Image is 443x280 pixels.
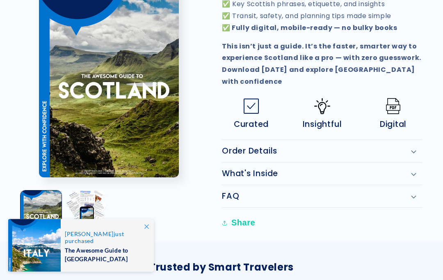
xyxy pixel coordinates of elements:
summary: Order Details [222,140,422,163]
img: Idea-icon.png [314,99,330,115]
div: Trusted by Smart Travelers [8,259,435,276]
span: Digital [380,120,406,130]
img: Pdf.png [385,99,401,115]
strong: ✅ Fully digital, mobile-ready — no bulky books [222,23,397,33]
summary: FAQ [222,186,422,208]
button: Load image 2 in gallery view [66,191,107,232]
button: Share [222,214,258,232]
span: Insightful [303,120,342,130]
summary: What's Inside [222,163,422,185]
button: Load image 1 in gallery view [21,191,62,232]
strong: This isn’t just a guide. It’s the faster, smarter way to experience Scotland like a pro — with ze... [222,42,421,87]
h2: Order Details [222,147,277,156]
span: Curated [234,120,269,130]
h2: FAQ [222,192,239,202]
span: just purchased [65,230,145,244]
span: The Awesome Guide to [GEOGRAPHIC_DATA] [65,244,145,263]
span: [PERSON_NAME] [65,230,114,237]
h2: What's Inside [222,169,278,179]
